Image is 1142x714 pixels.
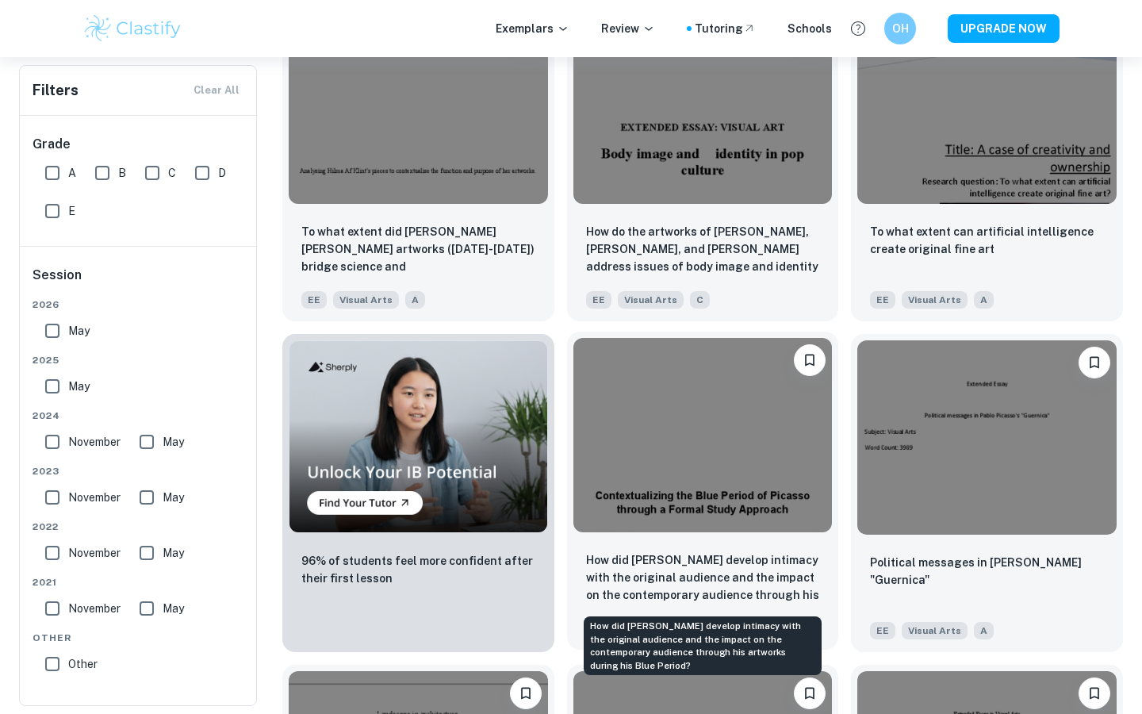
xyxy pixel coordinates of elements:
[33,266,245,297] h6: Session
[586,291,611,309] span: EE
[601,20,655,37] p: Review
[33,297,245,312] span: 2026
[794,678,826,709] button: Bookmark
[68,322,90,340] span: May
[870,223,1104,258] p: To what extent can artificial intelligence create original fine art
[857,10,1117,204] img: Visual Arts EE example thumbnail: To what extent can artificial intelligen
[690,291,710,309] span: C
[301,223,535,277] p: To what extent did Hilma Af Klint’s artworks (1906-1922) bridge science and spiritualism?
[788,20,832,37] a: Schools
[33,464,245,478] span: 2023
[891,20,910,37] h6: OH
[870,622,895,639] span: EE
[33,353,245,367] span: 2025
[857,340,1117,535] img: Visual Arts EE example thumbnail: Political messages in Pablo Picasso's "G
[68,489,121,506] span: November
[845,15,872,42] button: Help and Feedback
[586,551,820,605] p: How did Pablo Picasso develop intimacy with the original audience and the impact on the contempor...
[902,291,968,309] span: Visual Arts
[1079,347,1110,378] button: Bookmark
[405,291,425,309] span: A
[902,622,968,639] span: Visual Arts
[33,631,245,645] span: Other
[33,520,245,534] span: 2022
[567,3,839,321] a: BookmarkHow do the artworks of Jenny Saville, Mike Winkelmann, and John Currin address issues of ...
[573,338,833,532] img: Visual Arts EE example thumbnail: How did Pablo Picasso develop intimacy w
[33,79,79,102] h6: Filters
[289,10,548,204] img: Visual Arts EE example thumbnail: To what extent did Hilma Af Klint’s art
[68,433,121,451] span: November
[794,344,826,376] button: Bookmark
[168,164,176,182] span: C
[118,164,126,182] span: B
[218,164,226,182] span: D
[870,291,895,309] span: EE
[68,544,121,562] span: November
[1079,678,1110,709] button: Bookmark
[301,291,327,309] span: EE
[68,202,75,220] span: E
[33,135,245,154] h6: Grade
[82,13,183,44] img: Clastify logo
[33,409,245,423] span: 2024
[870,554,1104,589] p: Political messages in Pablo Picasso's "Guernica"
[618,291,684,309] span: Visual Arts
[282,3,554,321] a: Bookmark To what extent did Hilma Af Klint’s artworks (1906-1922) bridge science and spiritualism...
[695,20,756,37] a: Tutoring
[586,223,820,277] p: How do the artworks of Jenny Saville, Mike Winkelmann, and John Currin address issues of body ima...
[584,616,822,675] div: How did [PERSON_NAME] develop intimacy with the original audience and the impact on the contempor...
[567,334,839,652] a: BookmarkHow did Pablo Picasso develop intimacy with the original audience and the impact on the c...
[573,10,833,204] img: Visual Arts EE example thumbnail: How do the artworks of Jenny Saville, Mi
[851,3,1123,321] a: BookmarkTo what extent can artificial intelligence create original fine artEEVisual ArtsA
[68,600,121,617] span: November
[68,655,98,673] span: Other
[163,544,184,562] span: May
[163,600,184,617] span: May
[163,489,184,506] span: May
[496,20,569,37] p: Exemplars
[333,291,399,309] span: Visual Arts
[289,340,548,533] img: Thumbnail
[33,575,245,589] span: 2021
[510,678,542,709] button: Bookmark
[851,334,1123,652] a: BookmarkPolitical messages in Pablo Picasso's "Guernica"EEVisual ArtsA
[974,622,994,639] span: A
[301,552,535,587] p: 96% of students feel more confident after their first lesson
[948,14,1060,43] button: UPGRADE NOW
[974,291,994,309] span: A
[884,13,916,44] button: OH
[68,164,76,182] span: A
[68,378,90,395] span: May
[163,433,184,451] span: May
[282,334,554,652] a: Thumbnail96% of students feel more confident after their first lesson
